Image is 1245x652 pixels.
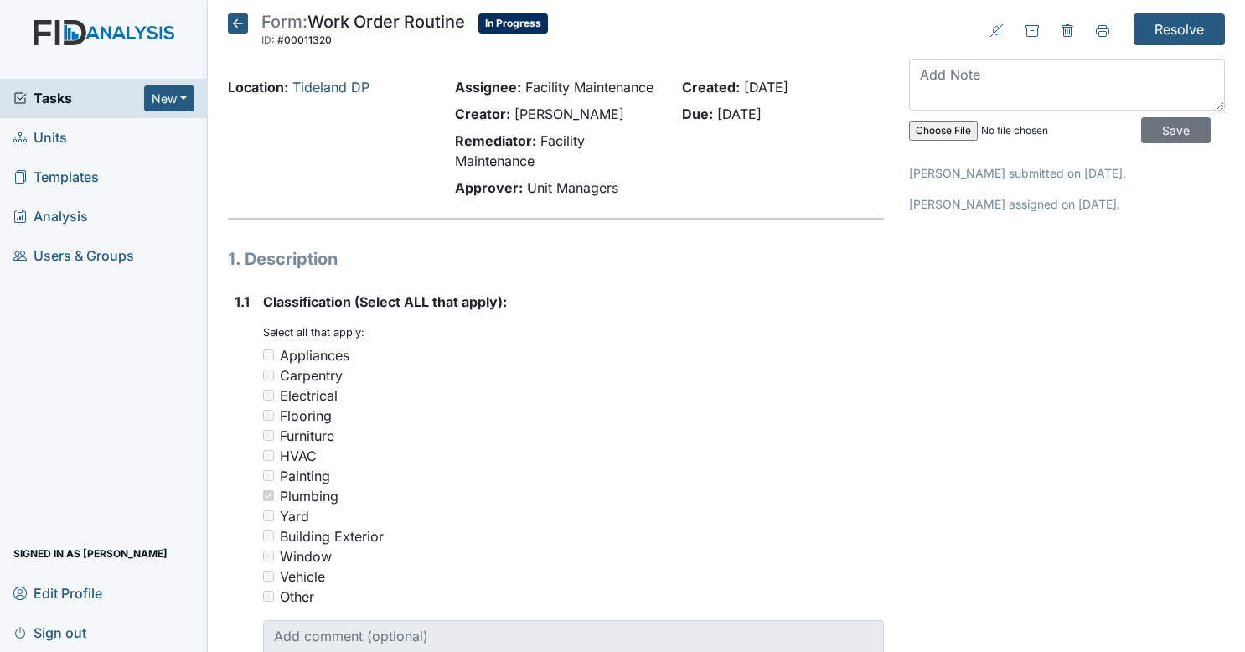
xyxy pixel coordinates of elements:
[682,79,740,96] strong: Created:
[280,386,338,406] div: Electrical
[263,326,364,339] small: Select all that apply:
[263,430,274,441] input: Furniture
[280,446,317,466] div: HVAC
[280,526,384,546] div: Building Exterior
[13,580,102,606] span: Edit Profile
[263,591,274,602] input: Other
[280,567,325,587] div: Vehicle
[263,410,274,421] input: Flooring
[280,587,314,607] div: Other
[261,12,307,32] span: Form:
[1141,117,1211,143] input: Save
[744,79,788,96] span: [DATE]
[13,164,99,190] span: Templates
[292,79,369,96] a: Tideland DP
[263,293,507,310] span: Classification (Select ALL that apply):
[261,13,465,50] div: Work Order Routine
[909,164,1225,182] p: [PERSON_NAME] submitted on [DATE].
[280,426,334,446] div: Furniture
[525,79,653,96] span: Facility Maintenance
[263,349,274,360] input: Appliances
[263,571,274,582] input: Vehicle
[280,466,330,486] div: Painting
[455,179,523,196] strong: Approver:
[13,125,67,151] span: Units
[455,132,536,149] strong: Remediator:
[455,79,521,96] strong: Assignee:
[263,530,274,541] input: Building Exterior
[280,486,338,506] div: Plumbing
[514,106,624,122] span: [PERSON_NAME]
[280,345,349,365] div: Appliances
[235,292,250,312] label: 1.1
[277,34,332,46] span: #00011320
[455,106,510,122] strong: Creator:
[717,106,762,122] span: [DATE]
[13,619,86,645] span: Sign out
[263,370,274,380] input: Carpentry
[527,179,618,196] span: Unit Managers
[280,506,309,526] div: Yard
[280,365,343,386] div: Carpentry
[909,195,1225,213] p: [PERSON_NAME] assigned on [DATE].
[228,246,885,272] h1: 1. Description
[682,106,713,122] strong: Due:
[1134,13,1225,45] input: Resolve
[261,34,275,46] span: ID:
[263,510,274,521] input: Yard
[13,204,88,230] span: Analysis
[13,88,144,108] a: Tasks
[263,551,274,561] input: Window
[144,85,194,111] button: New
[280,406,332,426] div: Flooring
[263,450,274,461] input: HVAC
[13,243,134,269] span: Users & Groups
[13,541,168,567] span: Signed in as [PERSON_NAME]
[478,13,548,34] span: In Progress
[263,470,274,481] input: Painting
[228,79,288,96] strong: Location:
[280,546,332,567] div: Window
[263,390,274,401] input: Electrical
[263,490,274,501] input: Plumbing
